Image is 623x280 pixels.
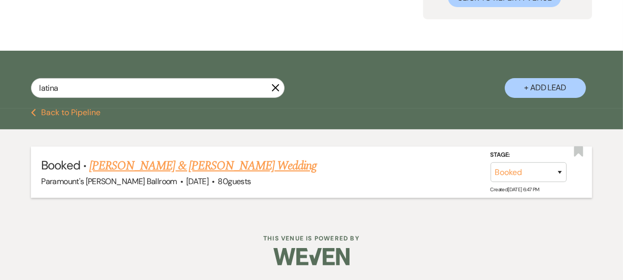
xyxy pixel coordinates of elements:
[491,149,567,160] label: Stage:
[273,239,350,274] img: Weven Logo
[89,157,317,175] a: [PERSON_NAME] & [PERSON_NAME] Wedding
[41,157,80,173] span: Booked
[186,176,209,187] span: [DATE]
[31,109,100,117] button: Back to Pipeline
[41,176,177,187] span: Paramount's [PERSON_NAME] Ballroom
[31,78,285,98] input: Search by name, event date, email address or phone number
[218,176,251,187] span: 80 guests
[505,78,586,98] button: + Add Lead
[491,186,539,193] span: Created: [DATE] 6:47 PM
